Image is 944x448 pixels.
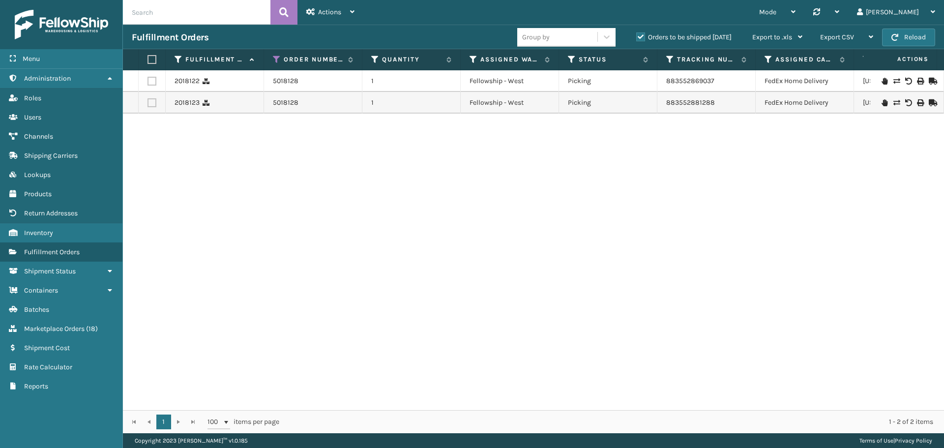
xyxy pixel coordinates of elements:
div: | [859,433,932,448]
i: Mark as Shipped [929,99,935,106]
a: 5018128 [273,98,298,108]
td: 1 [362,70,461,92]
span: Fulfillment Orders [24,248,80,256]
i: On Hold [882,99,887,106]
label: Orders to be shipped [DATE] [636,33,732,41]
i: Change shipping [893,99,899,106]
a: 883552881288 [666,98,715,107]
label: Status [579,55,638,64]
label: Assigned Carrier Service [775,55,835,64]
span: Shipment Cost [24,344,70,352]
span: Batches [24,305,49,314]
div: Group by [522,32,550,42]
a: 2018122 [175,76,200,86]
span: Channels [24,132,53,141]
span: Actions [866,51,935,67]
h3: Fulfillment Orders [132,31,208,43]
label: Quantity [382,55,442,64]
span: Marketplace Orders [24,325,85,333]
span: Shipment Status [24,267,76,275]
a: 2018123 [175,98,200,108]
td: Picking [559,70,657,92]
span: 100 [207,417,222,427]
i: Void Label [905,78,911,85]
div: 1 - 2 of 2 items [293,417,933,427]
a: 883552869037 [666,77,714,85]
span: Users [24,113,41,121]
a: Privacy Policy [895,437,932,444]
label: Assigned Warehouse [480,55,540,64]
span: Export to .xls [752,33,792,41]
span: Rate Calculator [24,363,72,371]
a: 5018128 [273,76,298,86]
span: Shipping Carriers [24,151,78,160]
td: Fellowship - West [461,92,559,114]
td: 1 [362,92,461,114]
span: ( 18 ) [86,325,98,333]
span: Inventory [24,229,53,237]
button: Reload [882,29,935,46]
td: Picking [559,92,657,114]
span: Containers [24,286,58,295]
label: Order Number [284,55,343,64]
span: Export CSV [820,33,854,41]
span: Products [24,190,52,198]
span: Lookups [24,171,51,179]
label: Tracking Number [677,55,737,64]
i: Mark as Shipped [929,78,935,85]
a: Terms of Use [859,437,893,444]
i: Void Label [905,99,911,106]
span: items per page [207,415,279,429]
p: Copyright 2023 [PERSON_NAME]™ v 1.0.185 [135,433,248,448]
i: Print Label [917,99,923,106]
span: Menu [23,55,40,63]
i: Print Label [917,78,923,85]
a: 1 [156,415,171,429]
span: Actions [318,8,341,16]
span: Roles [24,94,41,102]
i: On Hold [882,78,887,85]
td: FedEx Home Delivery [756,92,854,114]
img: logo [15,10,108,39]
label: Fulfillment Order Id [185,55,245,64]
td: FedEx Home Delivery [756,70,854,92]
span: Administration [24,74,71,83]
i: Change shipping [893,78,899,85]
span: Reports [24,382,48,390]
span: Mode [759,8,776,16]
td: Fellowship - West [461,70,559,92]
span: Return Addresses [24,209,78,217]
